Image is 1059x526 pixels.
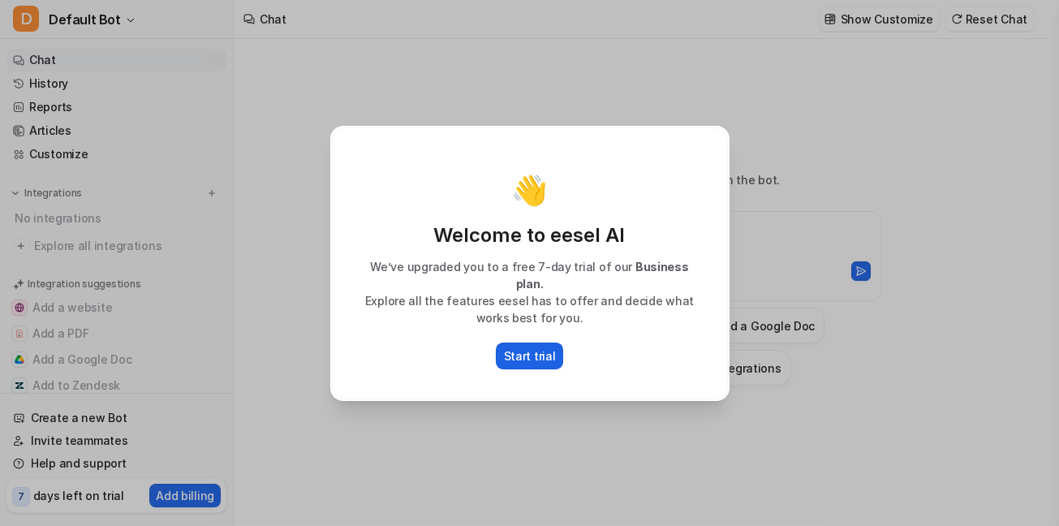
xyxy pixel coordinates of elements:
[349,222,711,248] p: Welcome to eesel AI
[504,347,556,364] p: Start trial
[496,343,564,369] button: Start trial
[511,174,548,206] p: 👋
[349,258,711,292] p: We’ve upgraded you to a free 7-day trial of our
[349,292,711,326] p: Explore all the features eesel has to offer and decide what works best for you.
